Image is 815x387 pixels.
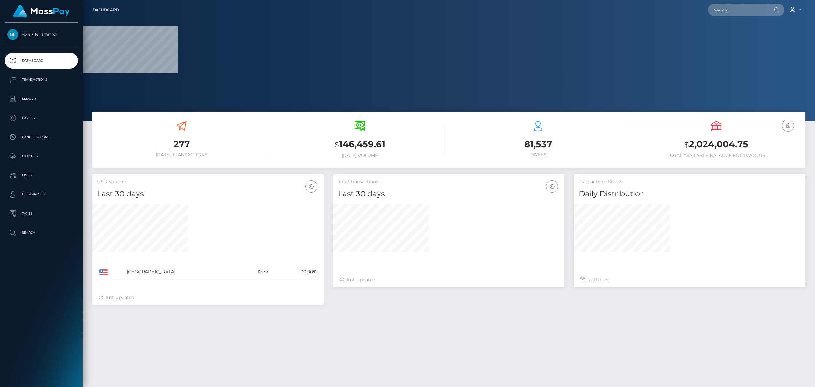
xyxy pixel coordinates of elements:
[5,225,78,241] a: Search
[454,152,622,157] h6: Payees
[97,152,266,157] h6: [DATE] Transactions
[5,148,78,164] a: Batches
[5,91,78,107] a: Ledger
[5,72,78,88] a: Transactions
[97,179,319,185] h5: USD Volume
[7,171,75,180] p: Links
[7,94,75,104] p: Ledger
[5,186,78,202] a: User Profile
[5,167,78,183] a: Links
[5,53,78,69] a: Dashboard
[13,5,70,18] img: MassPay Logo
[237,265,272,279] td: 10,791
[93,3,119,17] a: Dashboard
[7,75,75,84] p: Transactions
[632,138,801,151] h3: 2,024,004.75
[7,113,75,123] p: Payees
[454,138,622,150] h3: 81,537
[708,4,768,16] input: Search...
[5,110,78,126] a: Payees
[275,138,444,151] h3: 146,459.61
[579,179,801,185] h5: Transactions Status
[97,188,319,200] h4: Last 30 days
[97,138,266,150] h3: 277
[7,190,75,199] p: User Profile
[5,206,78,222] a: Taxes
[99,294,317,301] div: Just Updated
[684,140,689,149] small: $
[5,129,78,145] a: Cancellations
[99,269,108,275] img: US.png
[338,179,560,185] h5: Total Transactions
[7,132,75,142] p: Cancellations
[7,228,75,237] p: Search
[124,265,236,279] td: [GEOGRAPHIC_DATA]
[335,140,339,149] small: $
[7,56,75,65] p: Dashboard
[7,29,18,40] img: B2SPIN Limited
[5,32,78,37] span: B2SPIN Limited
[275,153,444,158] h6: [DATE] Volume
[338,188,560,200] h4: Last 30 days
[579,188,801,200] h4: Daily Distribution
[272,265,319,279] td: 100.00%
[7,209,75,218] p: Taxes
[580,276,799,283] div: Last hours
[7,151,75,161] p: Batches
[632,153,801,158] h6: Total Available Balance for Payouts
[340,276,558,283] div: Just Updated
